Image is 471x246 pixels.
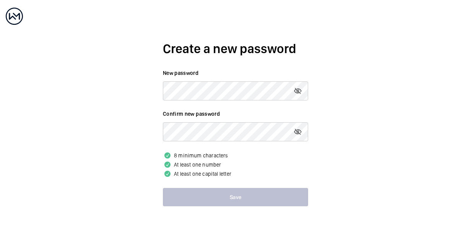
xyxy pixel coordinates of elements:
[163,40,308,58] h2: Create a new password
[163,151,308,160] p: 8 minimum characters
[163,69,308,77] label: New password
[163,188,308,206] button: Save
[163,169,308,178] p: At least one capital letter
[163,110,308,118] label: Confirm new password
[163,160,308,169] p: At least one number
